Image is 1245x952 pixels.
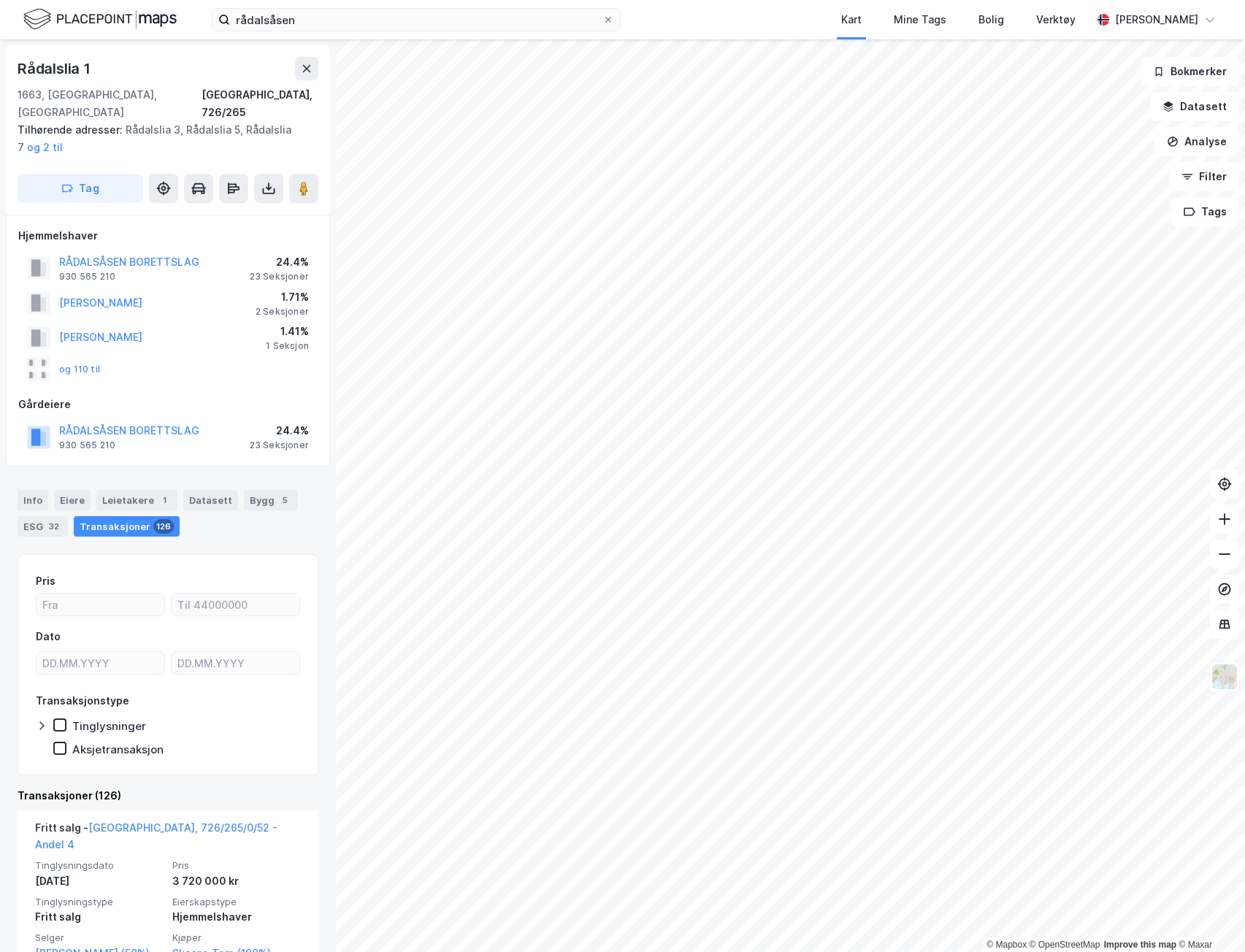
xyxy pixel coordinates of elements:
[1115,11,1198,28] div: [PERSON_NAME]
[1154,127,1239,156] button: Analyse
[157,493,172,507] div: 1
[35,908,164,926] div: Fritt salg
[250,439,309,451] div: 23 Seksjoner
[256,306,309,318] div: 2 Seksjoner
[266,340,309,352] div: 1 Seksjon
[1036,11,1076,28] div: Verktøy
[172,932,301,944] span: Kjøper
[18,121,307,156] div: Rådalslia 3, Rådalslia 5, Rådalslia 7
[172,872,301,890] div: 3 720 000 kr
[987,940,1027,950] a: Mapbox
[894,11,946,28] div: Mine Tags
[54,490,91,510] div: Eiere
[1211,663,1238,691] img: Z
[59,439,115,451] div: 930 565 210
[172,908,301,926] div: Hjemmelshaver
[1104,940,1176,950] a: Improve this map
[46,519,62,534] div: 32
[72,719,146,733] div: Tinglysninger
[250,271,309,283] div: 23 Seksjoner
[277,493,292,507] div: 5
[172,896,301,908] span: Eierskapstype
[1169,162,1239,191] button: Filter
[35,872,164,890] div: [DATE]
[1171,197,1239,226] button: Tags
[978,11,1004,28] div: Bolig
[250,253,309,271] div: 24.4%
[172,652,299,674] input: DD.MM.YYYY
[18,57,93,80] div: Rådalslia 1
[18,396,318,413] div: Gårdeiere
[18,490,48,510] div: Info
[1141,57,1239,86] button: Bokmerker
[172,859,301,872] span: Pris
[96,490,177,510] div: Leietakere
[244,490,298,510] div: Bygg
[172,594,299,615] input: Til 44000000
[256,288,309,306] div: 1.71%
[1030,940,1100,950] a: OpenStreetMap
[250,422,309,439] div: 24.4%
[18,174,143,203] button: Tag
[36,628,61,645] div: Dato
[35,859,164,872] span: Tinglysningsdato
[18,227,318,245] div: Hjemmelshaver
[18,123,126,136] span: Tilhørende adresser:
[37,652,164,674] input: DD.MM.YYYY
[18,787,318,805] div: Transaksjoner (126)
[18,86,202,121] div: 1663, [GEOGRAPHIC_DATA], [GEOGRAPHIC_DATA]
[202,86,318,121] div: [GEOGRAPHIC_DATA], 726/265
[35,896,164,908] span: Tinglysningstype
[23,7,177,32] img: logo.f888ab2527a4732fd821a326f86c7f29.svg
[35,819,301,860] div: Fritt salg -
[266,323,309,340] div: 1.41%
[841,11,862,28] div: Kart
[183,490,238,510] div: Datasett
[36,572,55,590] div: Pris
[35,821,277,851] a: [GEOGRAPHIC_DATA], 726/265/0/52 - Andel 4
[74,516,180,537] div: Transaksjoner
[230,9,602,31] input: Søk på adresse, matrikkel, gårdeiere, leietakere eller personer
[1172,882,1245,952] div: Kontrollprogram for chat
[35,932,164,944] span: Selger
[1172,882,1245,952] iframe: Chat Widget
[1150,92,1239,121] button: Datasett
[72,742,164,756] div: Aksjetransaksjon
[37,594,164,615] input: Fra
[18,516,68,537] div: ESG
[36,692,129,710] div: Transaksjonstype
[59,271,115,283] div: 930 565 210
[153,519,174,534] div: 126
